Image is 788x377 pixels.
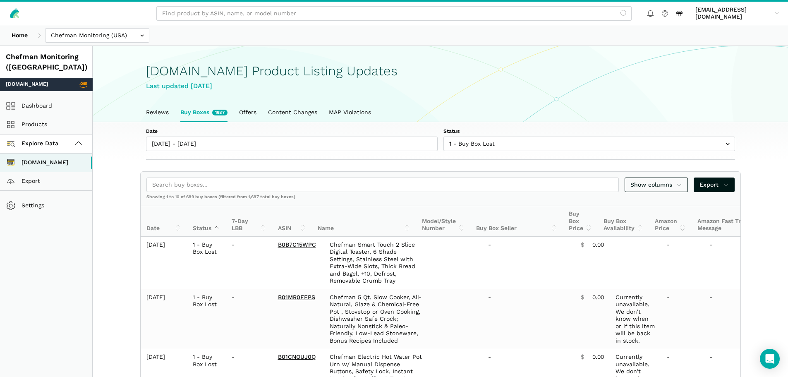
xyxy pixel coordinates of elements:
span: Explore Data [9,139,58,149]
td: 1 - Buy Box Lost [187,289,226,349]
label: Date [146,128,438,135]
td: - [482,237,575,289]
span: Export [699,180,729,189]
span: $ [581,241,584,249]
span: 0.00 [592,353,604,361]
th: Name: activate to sort column ascending [312,206,416,237]
th: Model/Style Number: activate to sort column ascending [416,206,470,237]
td: - [661,289,704,349]
a: B0B7C15WPC [278,241,316,248]
td: - [226,289,272,349]
span: $ [581,353,584,361]
th: Status: activate to sort column descending [187,206,226,237]
input: Search buy boxes... [146,178,619,192]
span: Show columns [630,180,683,189]
td: - [661,237,704,289]
td: - [482,289,575,349]
span: [EMAIL_ADDRESS][DOMAIN_NAME] [695,6,772,21]
span: 0.00 [592,294,604,301]
h1: [DOMAIN_NAME] Product Listing Updates [146,64,735,78]
label: Status [443,128,735,135]
a: B01MR0FFPS [278,294,315,300]
a: B01CNOUJ0Q [278,353,316,360]
a: Export [694,178,735,192]
td: Chefman Smart Touch 2 Slice Digital Toaster, 6 Shade Settings, Stainless Steel with Extra-Wide Sl... [324,237,428,289]
a: Offers [233,103,262,122]
input: Find product by ASIN, name, or model number [156,6,632,21]
a: Buy Boxes1687 [175,103,233,122]
a: Show columns [625,178,688,192]
td: [DATE] [141,289,187,349]
td: - [226,237,272,289]
span: [DOMAIN_NAME] [6,81,48,88]
a: Reviews [140,103,175,122]
span: New buy boxes in the last week [212,110,228,115]
th: Amazon Fast Track Message: activate to sort column ascending [692,206,784,237]
div: Last updated [DATE] [146,81,735,91]
a: MAP Violations [323,103,377,122]
th: Date: activate to sort column ascending [141,206,187,237]
input: 1 - Buy Box Lost [443,137,735,151]
td: Chefman 5 Qt. Slow Cooker, All-Natural, Glaze & Chemical-Free Pot , Stovetop or Oven Cooking, Dis... [324,289,428,349]
span: $ [581,294,584,301]
th: ASIN: activate to sort column ascending [272,206,312,237]
td: [DATE] [141,237,187,289]
a: [EMAIL_ADDRESS][DOMAIN_NAME] [692,5,782,22]
th: Buy Box Seller: activate to sort column ascending [470,206,563,237]
th: Buy Box Price: activate to sort column ascending [563,206,598,237]
div: Open Intercom Messenger [760,349,780,369]
a: Home [6,28,34,43]
a: Content Changes [262,103,323,122]
td: Currently unavailable. We don't know when or if this item will be back in stock. [610,289,661,349]
div: Chefman Monitoring ([GEOGRAPHIC_DATA]) [6,52,88,72]
span: 0.00 [592,241,604,249]
div: Showing 1 to 10 of 689 buy boxes (filtered from 1,687 total buy boxes) [141,194,740,206]
th: 7-Day LBB : activate to sort column ascending [226,206,272,237]
input: Chefman Monitoring (USA) [45,28,149,43]
td: 1 - Buy Box Lost [187,237,226,289]
th: Amazon Price: activate to sort column ascending [649,206,692,237]
th: Buy Box Availability: activate to sort column ascending [598,206,649,237]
